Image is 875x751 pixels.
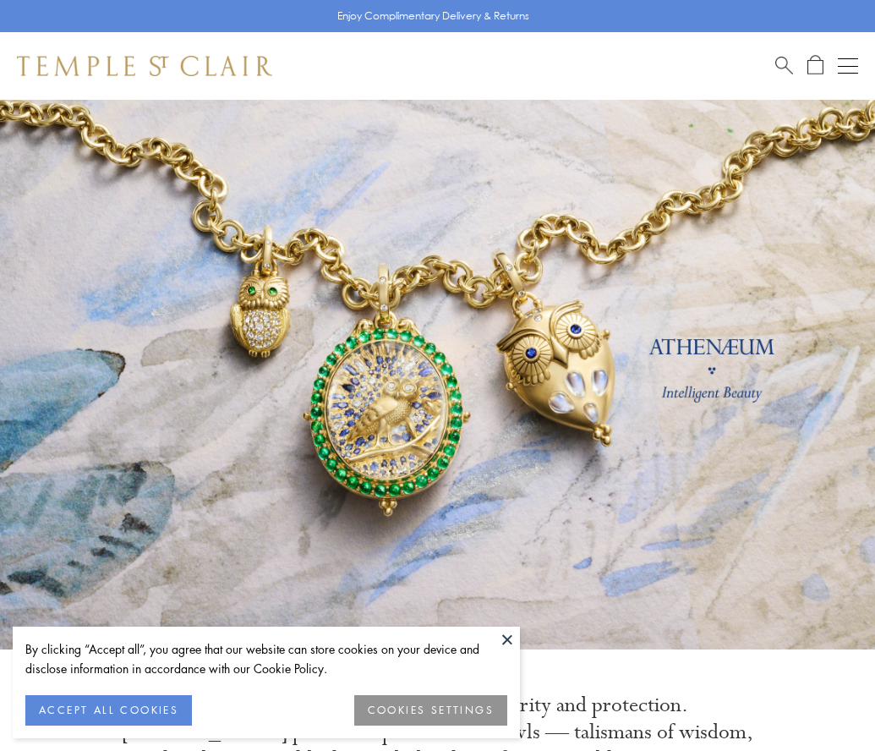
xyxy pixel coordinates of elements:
[775,55,793,76] a: Search
[25,639,507,678] div: By clicking “Accept all”, you agree that our website can store cookies on your device and disclos...
[337,8,529,25] p: Enjoy Complimentary Delivery & Returns
[838,56,858,76] button: Open navigation
[17,56,272,76] img: Temple St. Clair
[807,55,823,76] a: Open Shopping Bag
[25,695,192,726] button: ACCEPT ALL COOKIES
[354,695,507,726] button: COOKIES SETTINGS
